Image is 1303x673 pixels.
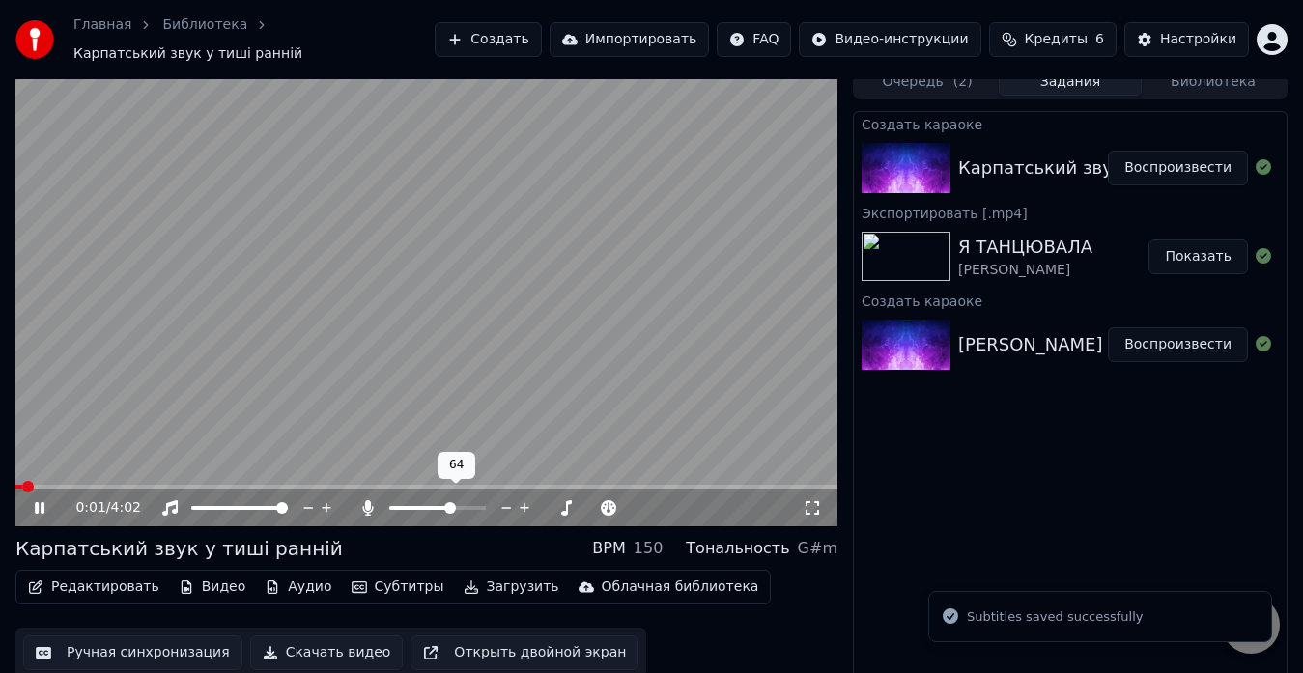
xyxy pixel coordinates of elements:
button: Задания [999,68,1142,96]
span: Карпатський звук у тиші ранній [73,44,302,64]
button: Кредиты6 [989,22,1117,57]
img: youka [15,20,54,59]
div: Облачная библиотека [602,577,759,597]
div: [PERSON_NAME] - Я ТАНЦЮВАЛА [958,331,1254,358]
div: Настройки [1160,30,1236,49]
button: Ручная синхронизация [23,635,242,670]
div: [PERSON_NAME] [958,261,1092,280]
div: 150 [634,537,664,560]
span: Кредиты [1025,30,1088,49]
div: Тональность [686,537,789,560]
div: Карпатський звук у тиші ранній [15,535,343,562]
button: Воспроизвести [1108,327,1248,362]
span: 4:02 [111,498,141,518]
button: Субтитры [344,574,452,601]
div: Карпатський звук у тиші ранній [958,154,1253,182]
nav: breadcrumb [73,15,435,64]
button: Очередь [856,68,999,96]
div: G#m [798,537,837,560]
button: FAQ [717,22,791,57]
button: Импортировать [550,22,710,57]
div: / [75,498,122,518]
span: 0:01 [75,498,105,518]
button: Настройки [1124,22,1249,57]
div: Subtitles saved successfully [967,607,1143,627]
button: Аудио [257,574,339,601]
button: Редактировать [20,574,167,601]
a: Главная [73,15,131,35]
button: Скачать видео [250,635,404,670]
button: Видео-инструкции [799,22,980,57]
div: Я ТАНЦЮВАЛА [958,234,1092,261]
button: Создать [435,22,541,57]
span: ( 2 ) [953,72,973,92]
div: BPM [592,537,625,560]
a: Библиотека [162,15,247,35]
div: Создать караоке [854,112,1287,135]
button: Открыть двойной экран [411,635,638,670]
button: Загрузить [456,574,567,601]
button: Библиотека [1142,68,1285,96]
button: Воспроизвести [1108,151,1248,185]
button: Видео [171,574,254,601]
div: Экспортировать [.mp4] [854,201,1287,224]
button: Показать [1148,239,1248,274]
div: 64 [438,452,475,479]
span: 6 [1095,30,1104,49]
div: Создать караоке [854,289,1287,312]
